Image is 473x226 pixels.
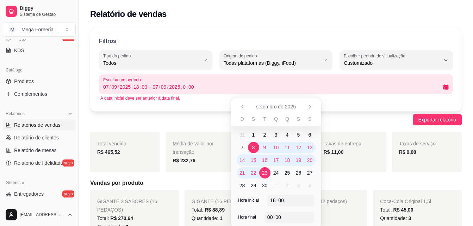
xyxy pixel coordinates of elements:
[273,144,279,151] span: 10
[90,8,167,20] h2: Relatório de vendas
[285,144,290,151] span: 11
[97,199,157,213] span: GIGANTE 2 SABORES (16 PEDAÇOS)
[166,83,169,90] div: /
[262,169,268,176] span: 23
[297,115,300,123] span: S
[237,167,248,178] span: domingo, 21 de setembro de 2025 selecionado
[99,37,116,45] p: Filtros
[103,77,449,83] span: Escolha um período
[248,129,259,140] span: segunda-feira, 1 de setembro de 2025
[263,115,266,123] span: T
[275,214,282,221] div: minuto,
[380,207,413,213] span: Total:
[224,59,320,67] span: Todas plataformas (Diggy, iFood)
[248,142,259,153] span: Hoje, segunda-feira, 8 de setembro de 2025 selecionado
[269,197,276,204] div: hora,
[285,157,290,164] span: 18
[192,207,225,213] span: Total:
[160,83,167,90] div: mês, Data final,
[440,81,452,93] button: Calendário
[103,59,200,67] span: Todos
[309,182,311,189] span: 4
[97,141,126,146] span: Total vendido
[262,182,268,189] span: 30
[139,83,142,90] div: :
[251,182,256,189] span: 29
[304,167,316,178] span: sábado, 27 de setembro de 2025
[296,144,301,151] span: 12
[278,197,285,204] div: minuto,
[239,182,245,189] span: 28
[344,59,440,67] span: Customizado
[393,207,413,213] span: R$ 45,00
[180,83,183,90] div: ,
[324,141,361,146] span: Taxas de entrega
[192,215,223,221] span: Quantidade:
[270,167,282,178] span: quarta-feira, 24 de setembro de 2025
[259,142,270,153] span: terça-feira, 9 de setembro de 2025 selecionado
[380,199,431,204] span: Coca-Cola Original 1,5l
[3,177,76,188] div: Gerenciar
[152,83,159,90] div: dia, Data final,
[153,83,437,91] div: Data final
[297,182,300,189] span: 3
[110,215,133,221] span: R$ 270,64
[248,180,259,191] span: segunda-feira, 29 de setembro de 2025
[14,47,24,54] span: KDS
[256,103,296,110] span: setembro de 2025
[307,144,313,151] span: 13
[97,215,133,221] span: Total:
[293,180,304,191] span: sexta-feira, 3 de outubro de 2025
[304,129,316,140] span: sábado, 6 de setembro de 2025
[267,214,274,221] div: hora,
[239,169,245,176] span: 21
[399,149,416,155] strong: R$ 0,00
[237,180,248,191] span: domingo, 28 de setembro de 2025
[263,131,266,138] span: 2
[274,115,278,123] span: Q
[304,101,316,112] button: Próximo
[237,101,248,112] button: Anterior
[282,155,293,166] span: quinta-feira, 18 de setembro de 2025 selecionado
[262,157,268,164] span: 16
[100,95,452,101] div: A data inicial deve ser anterior à data final.
[296,169,301,176] span: 26
[14,90,47,98] span: Complementos
[285,169,290,176] span: 25
[282,129,293,140] span: quinta-feira, 4 de setembro de 2025
[282,142,293,153] span: quinta-feira, 11 de setembro de 2025 selecionado
[21,26,58,33] div: Mega Forneria ...
[239,131,245,138] span: 31
[252,115,255,123] span: S
[173,141,213,155] span: Média de valor por transação
[141,83,148,90] div: minuto, Data inicial,
[307,169,313,176] span: 27
[103,53,133,59] label: Tipo do pedido
[131,83,133,90] div: ,
[293,129,304,140] span: sexta-feira, 5 de setembro de 2025
[251,157,256,164] span: 15
[168,83,181,90] div: ano, Data final,
[251,169,256,176] span: 22
[293,142,304,153] span: sexta-feira, 12 de setembro de 2025 selecionado
[308,115,311,123] span: S
[117,83,120,90] div: /
[344,53,407,59] label: Escolher período de visualização
[304,142,316,153] span: sábado, 13 de setembro de 2025 selecionado
[119,83,131,90] div: ano, Data inicial,
[324,149,344,155] strong: R$ 11,00
[275,182,278,189] span: 1
[252,144,255,151] span: 8
[103,83,148,91] div: Data inicial
[20,5,73,12] span: Diggy
[20,12,73,17] span: Sistema de Gestão
[408,215,411,221] span: 3
[285,115,289,123] span: Q
[380,215,411,221] span: Quantidade:
[20,212,64,218] span: [EMAIL_ADDRESS][DOMAIN_NAME]
[286,131,289,138] span: 4
[9,26,16,33] span: M
[304,180,316,191] span: sábado, 4 de outubro de 2025
[3,23,76,37] button: Select a team
[220,215,223,221] span: 1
